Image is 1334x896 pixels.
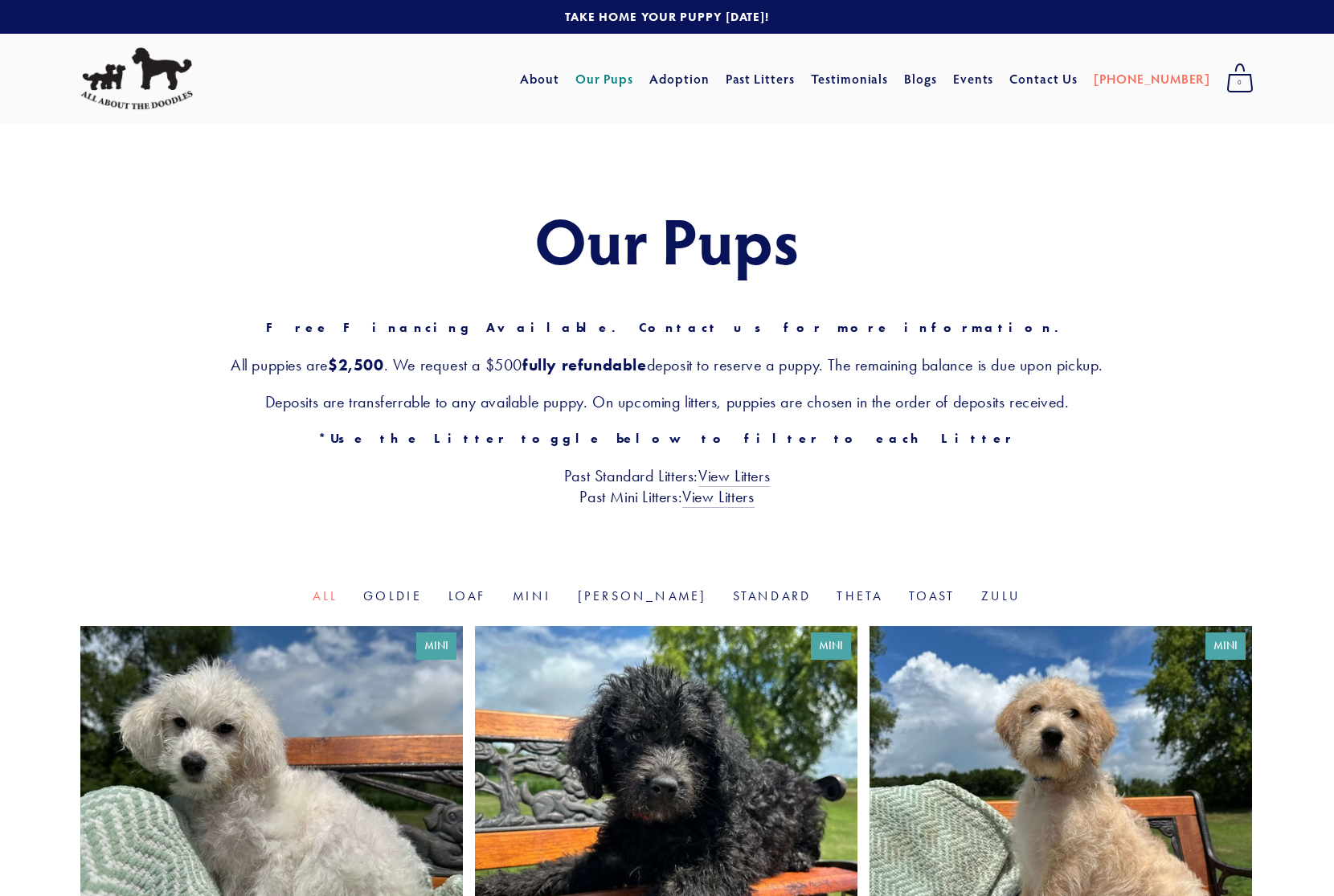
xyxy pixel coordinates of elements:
a: Adoption [649,64,710,93]
strong: fully refundable [522,355,647,374]
a: Loaf [448,588,487,603]
h1: Our Pups [80,204,1254,275]
a: Events [953,64,994,93]
a: View Litters [682,487,754,508]
a: Our Pups [575,64,634,93]
a: Theta [837,588,882,603]
strong: Free Financing Available. Contact us for more information. [266,320,1069,335]
a: Mini [513,588,552,603]
a: Standard [733,588,812,603]
a: Past Litters [726,70,796,87]
a: [PERSON_NAME] [578,588,707,603]
a: About [520,64,559,93]
img: All About The Doodles [80,47,193,110]
a: Zulu [981,588,1021,603]
a: Testimonials [811,64,889,93]
strong: *Use the Litter toggle below to filter to each Litter [318,431,1015,446]
a: Goldie [363,588,422,603]
a: View Litters [698,466,770,487]
a: 0 items in cart [1218,59,1262,99]
h3: Deposits are transferrable to any available puppy. On upcoming litters, puppies are chosen in the... [80,391,1254,412]
a: Contact Us [1009,64,1078,93]
a: [PHONE_NUMBER] [1094,64,1210,93]
h3: All puppies are . We request a $500 deposit to reserve a puppy. The remaining balance is due upon... [80,354,1254,375]
a: Blogs [904,64,937,93]
a: Toast [909,588,955,603]
strong: $2,500 [328,355,384,374]
h3: Past Standard Litters: Past Mini Litters: [80,465,1254,507]
a: All [313,588,338,603]
span: 0 [1226,72,1254,93]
